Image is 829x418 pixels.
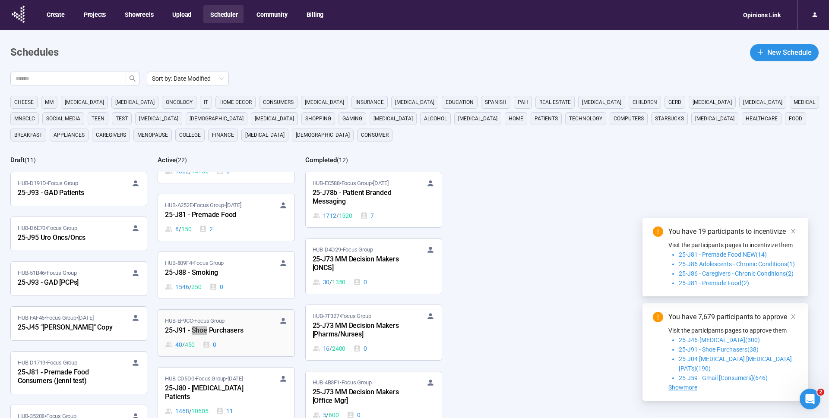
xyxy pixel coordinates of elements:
[116,114,128,123] span: Test
[743,98,782,107] span: [MEDICAL_DATA]
[306,239,442,294] a: HUB-D4D29•Focus Group25-J73 MM Decision Makers [ONCS]30 / 13500
[158,310,294,356] a: HUB-EF9CC•Focus Group25-J91 - Shoe Purchasers40 / 4500
[313,321,408,340] div: 25-J73 MM Decision Makers [Pharms/Nurses]
[18,358,77,367] span: HUB-D1719 • Focus Group
[245,131,285,139] span: [MEDICAL_DATA]
[165,383,260,403] div: 25-J80 - [MEDICAL_DATA] Patients
[54,131,85,139] span: appliances
[115,98,155,107] span: [MEDICAL_DATA]
[313,277,346,287] div: 30
[176,157,187,163] span: ( 22 )
[165,374,243,383] span: HUB-CD5D0 • Focus Group •
[165,259,224,267] span: HUB-809F4 • Focus Group
[158,252,294,299] a: HUB-809F4•Focus Group25-J88 - Smoking1546 / 2500
[305,98,344,107] span: [MEDICAL_DATA]
[695,114,734,123] span: [MEDICAL_DATA]
[342,114,362,123] span: gaming
[189,406,192,416] span: /
[191,406,208,416] span: 10605
[165,267,260,279] div: 25-J88 - Smoking
[373,180,389,186] time: [DATE]
[179,131,201,139] span: college
[40,5,71,23] button: Create
[216,406,233,416] div: 11
[203,340,216,349] div: 0
[313,179,389,188] span: HUB-EC588 • Focus Group •
[18,314,93,322] span: HUB-FAF45 • Focus Group •
[509,114,523,123] span: home
[11,262,147,295] a: HUB-51B46•Focus Group25-J93 - GAD [PCPs]
[535,114,558,123] span: Patients
[313,312,371,321] span: HUB-7F327 • Focus Group
[679,374,768,381] span: 25-J59 - Gmail [Consumers](646)
[10,156,25,164] h2: Draft
[139,114,178,123] span: [MEDICAL_DATA]
[353,277,367,287] div: 0
[25,157,36,163] span: ( 11 )
[191,282,201,292] span: 250
[767,47,812,58] span: New Schedule
[679,280,749,286] span: 25-J81 - Premade Food(2)
[165,5,197,23] button: Upload
[679,251,767,258] span: 25-J81 - Premade Food NEW(14)
[790,314,796,320] span: close
[679,355,792,372] span: 25-J04 [MEDICAL_DATA] [MEDICAL_DATA] [PAT's](190)
[679,270,794,277] span: 25-J86 - Caregivers - Chronic Conditions(2)
[18,269,77,277] span: HUB-51B46 • Focus Group
[263,98,294,107] span: consumers
[313,245,373,254] span: HUB-D4D29 • Focus Group
[165,210,260,221] div: 25-J81 - Premade Food
[633,98,657,107] span: children
[18,224,77,233] span: HUB-D6E70 • Focus Group
[18,179,78,188] span: HUB-D191D • Focus Group
[655,114,684,123] span: starbucks
[45,98,54,107] span: MM
[158,194,294,241] a: HUB-A252E•Focus Group•[DATE]25-J81 - Premade Food8 / 1502
[395,98,434,107] span: [MEDICAL_DATA]
[789,114,802,123] span: Food
[11,217,147,251] a: HUB-D6E70•Focus Group25-J95 Uro Oncs/Oncs
[668,326,798,335] p: Visit the participants pages to approve them
[182,340,185,349] span: /
[424,114,447,123] span: alcohol
[255,114,294,123] span: [MEDICAL_DATA]
[65,98,104,107] span: [MEDICAL_DATA]
[336,211,339,220] span: /
[750,44,819,61] button: plusNew Schedule
[165,340,195,349] div: 40
[373,114,413,123] span: [MEDICAL_DATA]
[485,98,506,107] span: Spanish
[18,233,113,244] div: 25-J95 Uro Oncs/Oncs
[228,375,243,382] time: [DATE]
[203,5,244,23] button: Scheduler
[165,317,225,325] span: HUB-EF9CC • Focus Group
[693,98,732,107] span: [MEDICAL_DATA]
[18,277,113,289] div: 25-J93 - GAD [PCPs]
[212,131,234,139] span: finance
[757,49,764,56] span: plus
[360,211,374,220] div: 7
[165,201,241,210] span: HUB-A252E • Focus Group •
[158,156,176,164] h2: Active
[518,98,528,107] span: PAH
[185,340,195,349] span: 450
[313,344,346,353] div: 16
[305,156,337,164] h2: Completed
[332,344,345,353] span: 2400
[679,261,795,267] span: 25-J86 Adolescents - Chronic Conditions(1)
[653,312,663,322] span: exclamation-circle
[209,282,223,292] div: 0
[165,224,191,234] div: 8
[165,406,208,416] div: 1468
[668,98,681,107] span: GERD
[313,188,408,207] div: 25-J78b - Patient Branded Messaging
[10,44,59,61] h1: Schedules
[679,346,759,353] span: 25-J91 - Shoe Purchasers(38)
[337,157,348,163] span: ( 12 )
[190,114,244,123] span: [DEMOGRAPHIC_DATA]
[226,202,241,208] time: [DATE]
[313,378,372,387] span: HUB-4B3F1 • Focus Group
[181,224,191,234] span: 150
[679,336,760,343] span: 25-J46-[MEDICAL_DATA](300)
[46,114,80,123] span: social media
